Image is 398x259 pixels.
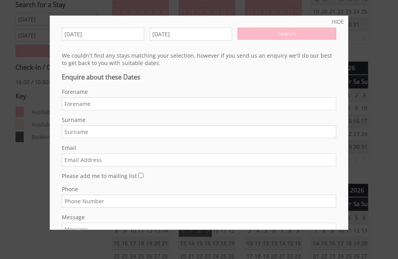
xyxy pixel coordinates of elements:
input: Surname [62,125,336,138]
label: Please add me to mailing list [62,172,137,180]
p: We couldn't find any stays matching your selection, however if you send us an enquiry we'll do ou... [62,52,336,67]
label: Phone [62,185,336,193]
input: Forename [62,97,336,110]
label: Surname [62,116,336,123]
input: Search [237,28,336,40]
input: Phone Number [62,195,336,208]
label: Message [62,213,336,221]
a: HIDE [332,18,344,25]
label: Forename [62,88,336,95]
input: Email Address [62,153,336,166]
input: Arrival Date [62,28,144,41]
h3: Enquire about these Dates [62,73,336,81]
label: Email [62,144,336,152]
input: Departure Date (Optional) [150,28,232,41]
